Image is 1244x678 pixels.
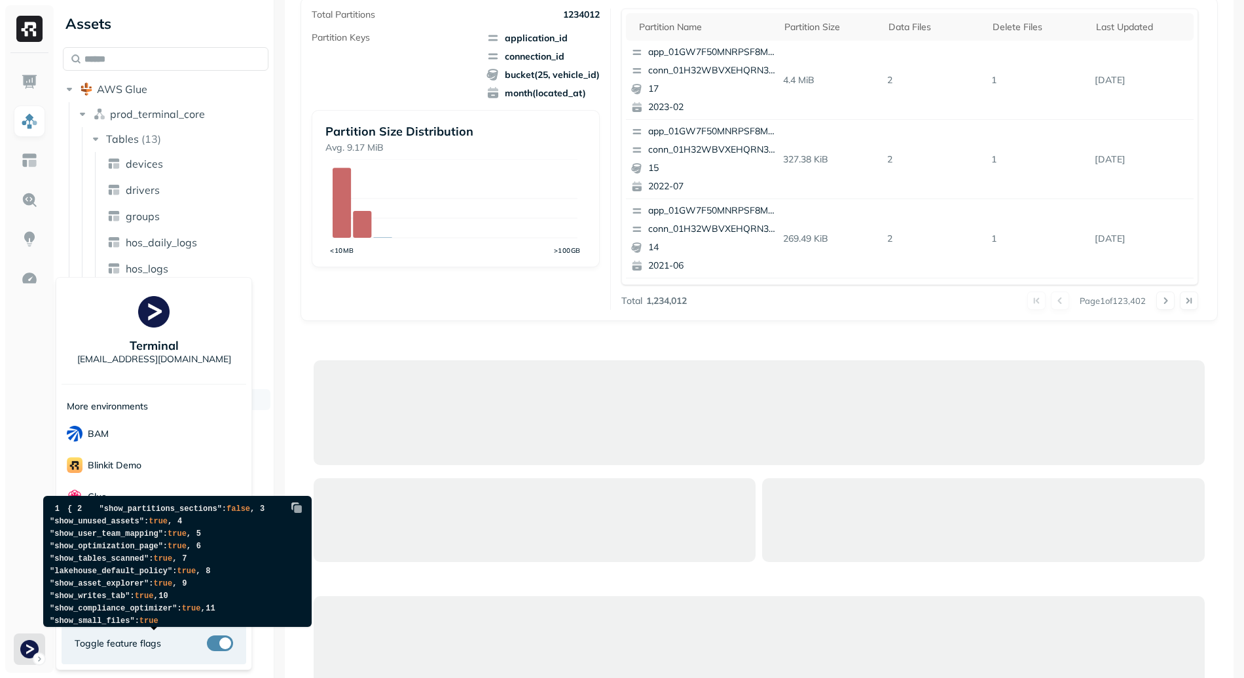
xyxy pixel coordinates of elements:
p: Blinkit Demo [88,459,141,472]
span: 9 [177,580,194,588]
span: 5 [191,530,209,538]
span: "show_writes_tab" [50,592,130,601]
span: , [172,554,177,563]
img: BAM [67,426,82,442]
span: 8 [200,567,218,576]
span: 6 [191,542,209,551]
img: Clue [67,489,82,504]
p: BAM [88,428,109,440]
p: More environments [67,400,148,413]
span: "show_optimization_page" [50,542,163,551]
p: [EMAIL_ADDRESS][DOMAIN_NAME] [77,353,231,366]
img: Terminal [138,296,170,328]
p: Clue [88,491,107,503]
span: , [196,567,200,576]
span: : [177,604,181,613]
span: : [149,554,153,563]
span: , [250,504,255,514]
span: 2 [72,505,90,514]
img: Blinkit Demo [67,457,82,473]
span: true [177,567,196,576]
span: : [135,616,139,626]
span: true [182,604,201,613]
span: : [149,579,153,588]
span: : [130,592,134,601]
span: , [172,579,177,588]
span: true [168,529,187,538]
span: 3 [255,505,272,514]
span: : [144,517,149,526]
span: 10 [158,592,176,601]
span: true [135,592,154,601]
span: false [227,504,250,514]
span: "show_user_team_mapping" [50,529,163,538]
span: "show_small_files" [50,616,135,626]
span: "show_compliance_optimizer" [50,604,177,613]
code: } [50,504,282,638]
span: , [153,592,158,601]
span: , [168,517,172,526]
span: 7 [177,555,194,563]
span: true [153,579,172,588]
span: "show_tables_scanned" [50,554,149,563]
span: "show_asset_explorer" [50,579,149,588]
span: 1 [50,505,67,514]
span: true [149,517,168,526]
span: true [153,554,172,563]
span: : [163,529,168,538]
span: : [163,542,168,551]
span: , [187,529,191,538]
span: Toggle feature flags [75,637,161,650]
span: : [172,567,177,576]
span: : [222,504,227,514]
span: true [168,542,187,551]
span: , [187,542,191,551]
span: { [67,504,72,514]
img: Copy [290,501,303,514]
span: true [139,616,158,626]
span: 11 [206,605,223,613]
p: Terminal [130,338,179,353]
span: "show_partitions_sections" [100,504,222,514]
span: "show_unused_assets" [50,517,144,526]
span: "lakehouse_default_policy" [50,567,172,576]
span: 4 [172,518,190,526]
span: , [200,604,205,613]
